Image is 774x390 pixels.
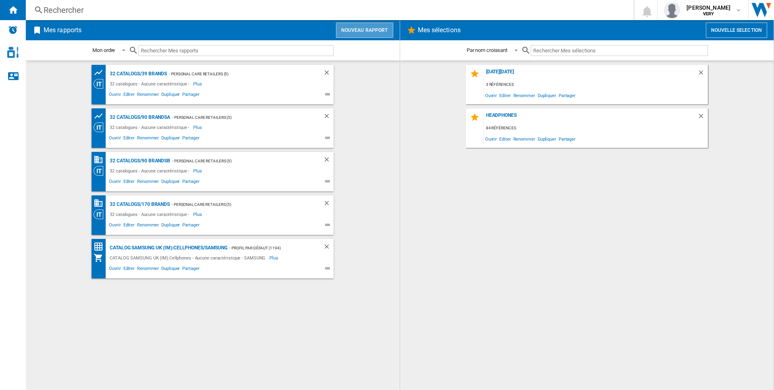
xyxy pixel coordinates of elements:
[160,178,181,187] span: Dupliquer
[94,210,108,219] div: Vision Catégorie
[7,47,19,58] img: cosmetic-logo.svg
[697,69,708,80] div: Supprimer
[92,47,115,53] div: Mon ordre
[227,243,307,253] div: - Profil par défaut (1194)
[336,23,393,38] button: Nouveau rapport
[269,253,280,263] span: Plus
[557,133,577,144] span: Partager
[44,4,613,16] div: Rechercher
[498,133,512,144] span: Editer
[94,111,108,121] div: Tableau des prix des produits
[136,134,160,144] span: Renommer
[122,265,136,274] span: Editer
[160,134,181,144] span: Dupliquer
[122,178,136,187] span: Editer
[181,221,200,231] span: Partager
[108,166,193,176] div: 32 catalogues - Aucune caractéristique -
[512,133,536,144] span: Renommer
[181,265,200,274] span: Partager
[706,23,767,38] button: Nouvelle selection
[108,69,167,79] div: 32 catalogs/39 brands
[138,45,334,56] input: Rechercher Mes rapports
[484,90,498,101] span: Ouvrir
[136,91,160,100] span: Renommer
[136,221,160,231] span: Renommer
[108,265,122,274] span: Ouvrir
[94,166,108,176] div: Vision Catégorie
[94,253,108,263] div: Mon assortiment
[108,79,193,89] div: 32 catalogues - Aucune caractéristique -
[108,210,193,219] div: 32 catalogues - Aucune caractéristique -
[108,253,269,263] div: CATALOG SAMSUNG UK (IM):Cellphones - Aucune caractéristique - SAMSUNG
[94,122,108,132] div: Vision Catégorie
[703,11,714,17] b: VERY
[181,91,200,100] span: Partager
[108,221,122,231] span: Ouvrir
[323,112,334,122] div: Supprimer
[484,80,708,90] div: 3 références
[697,112,708,123] div: Supprimer
[484,123,708,133] div: 84 références
[94,68,108,78] div: Tableau des prix des produits
[108,156,170,166] div: 32 catalogs/90 brandsb
[94,198,108,208] div: Base 100
[160,221,181,231] span: Dupliquer
[108,178,122,187] span: Ouvrir
[160,91,181,100] span: Dupliquer
[193,122,203,132] span: Plus
[664,2,680,18] img: profile.jpg
[323,156,334,166] div: Supprimer
[484,69,697,80] div: [DATE][DATE]
[193,79,203,89] span: Plus
[94,242,108,252] div: Matrice des prix
[42,23,83,38] h2: Mes rapports
[94,155,108,165] div: Base 100
[94,79,108,89] div: Vision Catégorie
[108,134,122,144] span: Ouvrir
[136,178,160,187] span: Renommer
[136,265,160,274] span: Renommer
[686,4,730,12] span: [PERSON_NAME]
[122,221,136,231] span: Editer
[498,90,512,101] span: Editer
[484,112,697,123] div: Headphones
[531,45,708,56] input: Rechercher Mes sélections
[467,47,507,53] div: Par nom croissant
[160,265,181,274] span: Dupliquer
[323,199,334,210] div: Supprimer
[122,134,136,144] span: Editer
[108,91,122,100] span: Ouvrir
[536,90,557,101] span: Dupliquer
[181,134,200,144] span: Partager
[108,243,227,253] div: CATALOG SAMSUNG UK (IM):Cellphones/SAMSUNG
[484,133,498,144] span: Ouvrir
[108,112,170,122] div: 32 catalogs/90 brandsa
[557,90,577,101] span: Partager
[8,25,18,35] img: alerts-logo.svg
[512,90,536,101] span: Renommer
[170,156,307,166] div: - personal care retailers (5)
[323,243,334,253] div: Supprimer
[170,199,307,210] div: - personal care retailers (5)
[181,178,200,187] span: Partager
[170,112,307,122] div: - personal care retailers (5)
[536,133,557,144] span: Dupliquer
[167,69,307,79] div: - personal care retailers (5)
[323,69,334,79] div: Supprimer
[108,199,170,210] div: 32 catalogs/170 brands
[193,210,203,219] span: Plus
[193,166,203,176] span: Plus
[122,91,136,100] span: Editer
[416,23,462,38] h2: Mes sélections
[108,122,193,132] div: 32 catalogues - Aucune caractéristique -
